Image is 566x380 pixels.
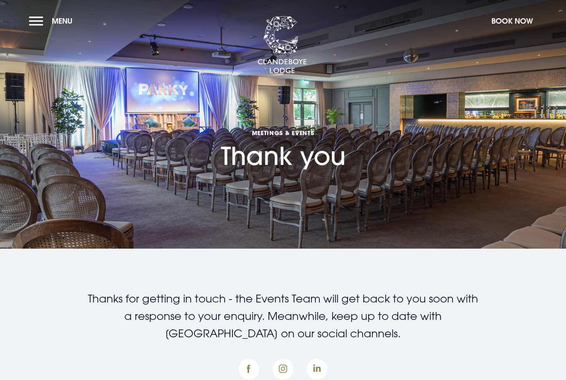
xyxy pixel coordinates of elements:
[52,16,73,26] span: Menu
[221,82,346,171] h1: Thank you
[86,290,480,342] p: Thanks for getting in touch - the Events Team will get back to you soon with a response to your e...
[307,359,327,380] img: Instagram
[239,359,259,380] img: Facebook
[257,16,307,74] img: Clandeboye Lodge
[29,12,77,30] button: Menu
[221,129,346,137] span: Meetings & Events
[487,12,537,30] button: Book Now
[273,359,293,380] img: Instagram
